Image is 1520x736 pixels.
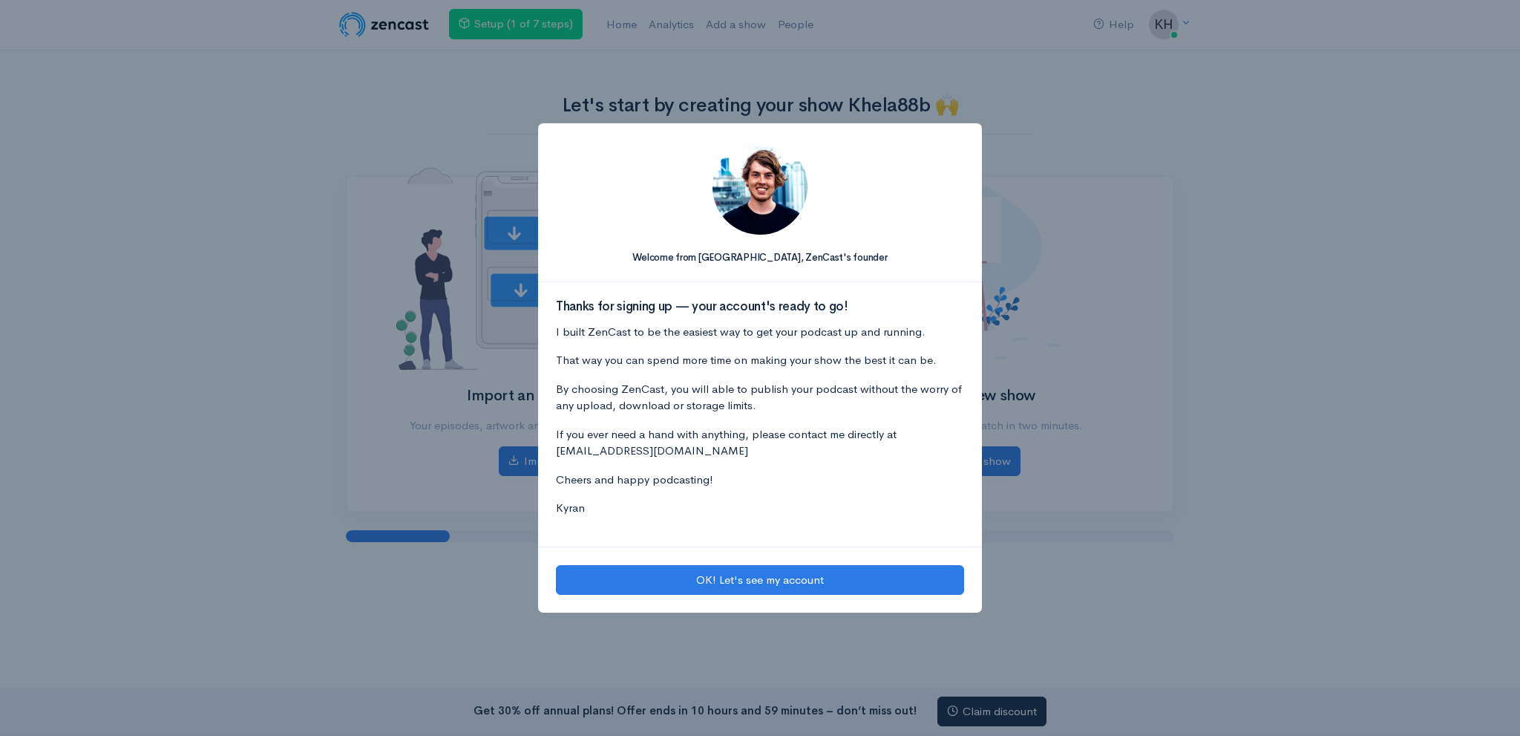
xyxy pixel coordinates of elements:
[556,472,964,489] p: Cheers and happy podcasting!
[556,300,964,314] h3: Thanks for signing up — your account's ready to go!
[556,352,964,369] p: That way you can spend more time on making your show the best it can be.
[556,500,964,517] p: Kyran
[556,426,964,460] p: If you ever need a hand with anything, please contact me directly at [EMAIL_ADDRESS][DOMAIN_NAME]
[556,253,964,263] h5: Welcome from [GEOGRAPHIC_DATA], ZenCast's founder
[1470,685,1505,721] iframe: gist-messenger-bubble-iframe
[556,324,964,341] p: I built ZenCast to be the easiest way to get your podcast up and running.
[556,381,964,414] p: By choosing ZenCast, you will able to publish your podcast without the worry of any upload, downl...
[556,565,964,596] button: OK! Let's see my account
